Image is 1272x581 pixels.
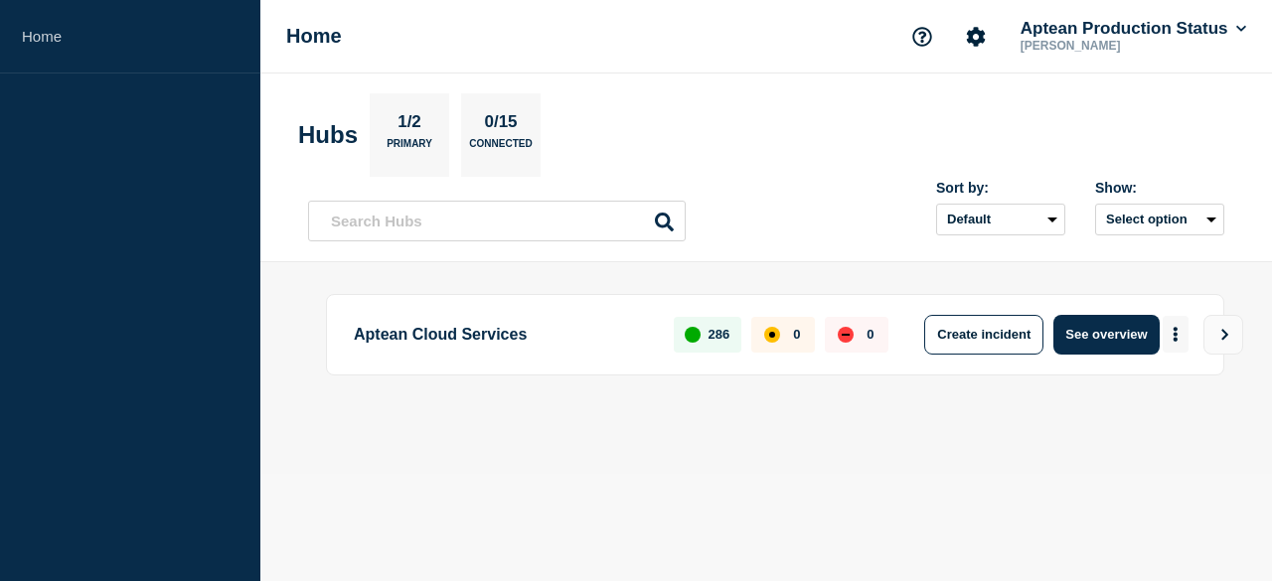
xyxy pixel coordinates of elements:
[793,327,800,342] p: 0
[764,327,780,343] div: affected
[1095,204,1224,235] button: Select option
[709,327,730,342] p: 286
[1095,180,1224,196] div: Show:
[955,16,997,58] button: Account settings
[1017,19,1250,39] button: Aptean Production Status
[387,138,432,159] p: Primary
[1163,316,1189,353] button: More actions
[1053,315,1159,355] button: See overview
[936,180,1065,196] div: Sort by:
[924,315,1043,355] button: Create incident
[477,112,525,138] p: 0/15
[936,204,1065,235] select: Sort by
[308,201,686,241] input: Search Hubs
[685,327,701,343] div: up
[298,121,358,149] h2: Hubs
[391,112,429,138] p: 1/2
[1017,39,1223,53] p: [PERSON_NAME]
[286,25,342,48] h1: Home
[867,327,874,342] p: 0
[901,16,943,58] button: Support
[838,327,854,343] div: down
[469,138,532,159] p: Connected
[1203,315,1243,355] button: View
[354,315,651,355] p: Aptean Cloud Services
